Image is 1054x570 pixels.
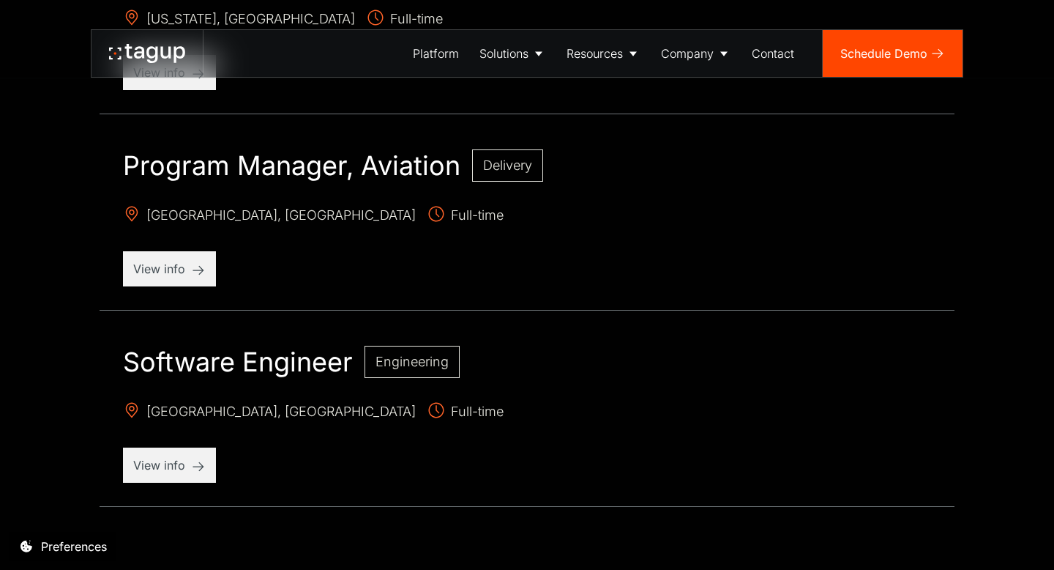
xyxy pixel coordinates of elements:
[823,30,963,77] a: Schedule Demo
[469,30,556,77] a: Solutions
[556,30,651,77] a: Resources
[427,205,504,228] span: Full-time
[133,456,206,474] p: View info
[123,401,416,424] span: [GEOGRAPHIC_DATA], [GEOGRAPHIC_DATA]
[123,205,416,228] span: [GEOGRAPHIC_DATA], [GEOGRAPHIC_DATA]
[133,260,206,278] p: View info
[41,538,107,555] div: Preferences
[413,45,459,62] div: Platform
[483,158,532,173] span: Delivery
[840,45,927,62] div: Schedule Demo
[403,30,469,77] a: Platform
[123,149,460,182] h2: Program Manager, Aviation
[752,45,794,62] div: Contact
[651,30,741,77] a: Company
[375,354,449,369] span: Engineering
[479,45,528,62] div: Solutions
[661,45,714,62] div: Company
[123,346,353,378] h2: Software Engineer
[567,45,623,62] div: Resources
[427,401,504,424] span: Full-time
[741,30,804,77] a: Contact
